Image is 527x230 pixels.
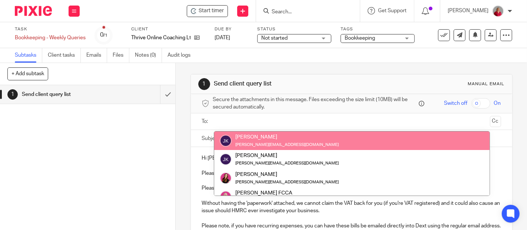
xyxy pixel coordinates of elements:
[15,34,86,41] div: Bookkeeping - Weekly Queries
[199,7,224,15] span: Start timer
[213,96,417,111] span: Secure the attachments in this message. Files exceeding the size limit (10MB) will be secured aut...
[494,100,501,107] span: On
[202,135,221,142] label: Subject:
[202,162,501,177] p: Please find attached this weeks' outstanding transactions.
[271,9,338,16] input: Search
[48,48,81,63] a: Client tasks
[235,189,305,197] div: [PERSON_NAME] FCCA
[468,81,505,87] div: Manual email
[261,36,288,41] span: Not started
[135,48,162,63] a: Notes (0)
[220,191,232,203] img: Cheryl%20Sharp%20FCCA.png
[202,118,210,125] label: To:
[7,89,18,100] div: 1
[202,177,501,192] p: Please can you upload the corresponding receipts or invoices (showing VAT wherever necessary) int...
[131,34,190,41] p: Thrive Online Coaching Ltd
[492,5,504,17] img: fd10cc094e9b0-100.png
[86,48,107,63] a: Emails
[235,152,339,159] div: [PERSON_NAME]
[220,172,232,184] img: 21.png
[220,135,232,147] img: svg%3E
[345,36,375,41] span: Bookkeeping
[7,67,48,80] button: + Add subtask
[235,161,339,165] small: [PERSON_NAME][EMAIL_ADDRESS][DOMAIN_NAME]
[22,89,109,100] h1: Send client query list
[378,8,407,13] span: Get Support
[168,48,196,63] a: Audit logs
[235,170,339,178] div: [PERSON_NAME]
[103,33,107,37] small: /1
[220,153,232,165] img: svg%3E
[187,5,228,17] div: Thrive Online Coaching Ltd - Bookkeeping - Weekly Queries
[448,7,488,14] p: [PERSON_NAME]
[215,35,230,40] span: [DATE]
[214,80,367,88] h1: Send client query list
[235,133,339,141] div: [PERSON_NAME]
[15,6,52,16] img: Pixie
[215,26,248,32] label: Due by
[235,180,339,184] small: [PERSON_NAME][EMAIL_ADDRESS][DOMAIN_NAME]
[113,48,129,63] a: Files
[202,154,501,162] p: Hi [PERSON_NAME],
[100,31,107,39] div: 0
[131,26,205,32] label: Client
[490,116,501,127] button: Cc
[235,143,339,147] small: [PERSON_NAME][EMAIL_ADDRESS][DOMAIN_NAME]
[202,192,501,215] p: Without having the 'paperwork' attached, we cannot claim the VAT back for you (if you're VAT regi...
[15,26,86,32] label: Task
[198,78,210,90] div: 1
[15,48,42,63] a: Subtasks
[341,26,415,32] label: Tags
[257,26,331,32] label: Status
[444,100,468,107] span: Switch off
